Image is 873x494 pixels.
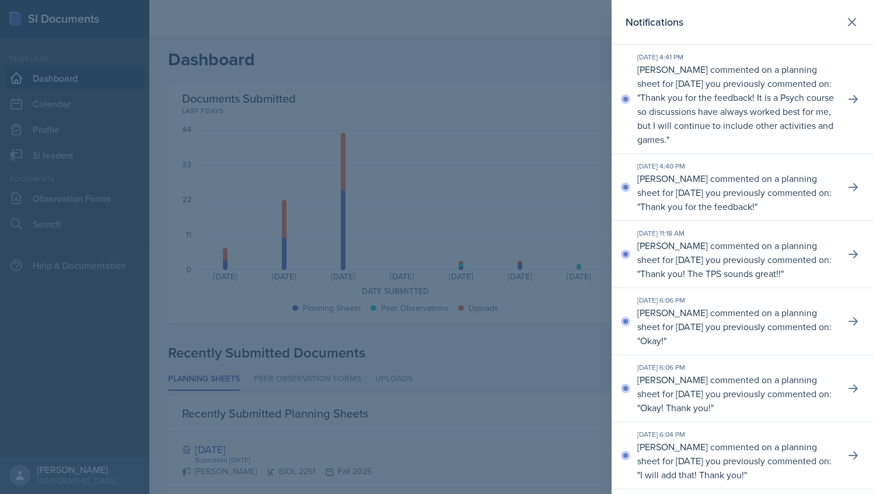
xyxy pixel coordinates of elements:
[637,295,836,306] div: [DATE] 6:06 PM
[637,306,836,348] p: [PERSON_NAME] commented on a planning sheet for [DATE] you previously commented on: " "
[637,429,836,440] div: [DATE] 6:04 PM
[637,440,836,482] p: [PERSON_NAME] commented on a planning sheet for [DATE] you previously commented on: " "
[637,52,836,62] div: [DATE] 4:41 PM
[640,200,755,213] p: Thank you for the feedback!
[640,468,744,481] p: I will add that! Thank you!
[637,91,834,146] p: Thank you for the feedback! It is a Psych course so discussions have always worked best for me, b...
[637,171,836,213] p: [PERSON_NAME] commented on a planning sheet for [DATE] you previously commented on: " "
[637,239,836,281] p: [PERSON_NAME] commented on a planning sheet for [DATE] you previously commented on: " "
[637,161,836,171] div: [DATE] 4:40 PM
[640,401,711,414] p: Okay! Thank you!
[640,334,664,347] p: Okay!
[626,14,683,30] h2: Notifications
[637,62,836,146] p: [PERSON_NAME] commented on a planning sheet for [DATE] you previously commented on: " "
[637,373,836,415] p: [PERSON_NAME] commented on a planning sheet for [DATE] you previously commented on: " "
[637,228,836,239] div: [DATE] 11:18 AM
[637,362,836,373] div: [DATE] 6:06 PM
[640,267,781,280] p: Thank you! The TPS sounds great!!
